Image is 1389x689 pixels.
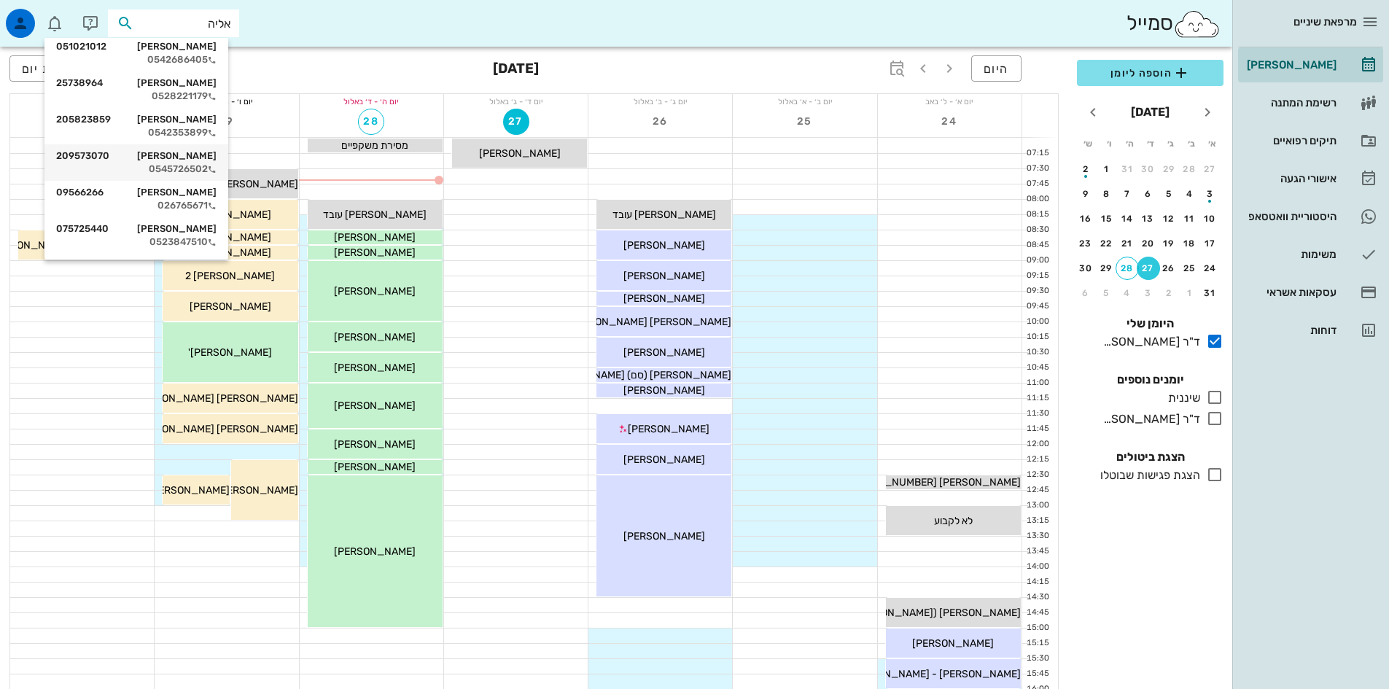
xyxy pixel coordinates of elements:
div: 09:15 [1022,270,1052,282]
span: [PERSON_NAME] [190,246,271,259]
a: משימות [1238,237,1383,272]
button: 27 [1199,157,1222,181]
div: 15:15 [1022,637,1052,650]
div: 0528221179 [56,90,217,102]
div: 13:00 [1022,499,1052,512]
div: 10:45 [1022,362,1052,374]
button: 18 [1178,232,1202,255]
div: 12:00 [1022,438,1052,451]
button: 29 [1157,157,1180,181]
span: [PERSON_NAME] [479,147,561,160]
div: 31 [1199,288,1222,298]
th: א׳ [1203,131,1222,156]
div: 29 [1095,263,1118,273]
button: 24 [936,109,962,135]
span: [PERSON_NAME] [623,530,705,542]
div: היסטוריית וואטסאפ [1244,211,1337,222]
th: ד׳ [1140,131,1159,156]
div: 25 [1178,263,1202,273]
button: 21 [1116,232,1139,255]
div: 4 [1116,288,1139,298]
button: 6 [1137,182,1160,206]
div: 3 [1137,288,1160,298]
span: [PERSON_NAME] [623,384,705,397]
div: 0542686405 [56,54,217,66]
h4: יומנים נוספים [1077,371,1223,389]
th: ג׳ [1162,131,1180,156]
div: תיקים רפואיים [1244,135,1337,147]
div: 08:00 [1022,193,1052,206]
button: 6 [1074,281,1097,305]
div: 1 [1095,164,1118,174]
div: 8 [1095,189,1118,199]
button: 22 [1095,232,1118,255]
button: 7 [1116,182,1139,206]
div: 24 [1199,263,1222,273]
span: [PERSON_NAME] [334,231,416,244]
div: רשימת המתנה [1244,97,1337,109]
div: 14:30 [1022,591,1052,604]
span: [PERSON_NAME] עובד [612,209,716,221]
button: 19 [1157,232,1180,255]
th: ו׳ [1099,131,1118,156]
button: 5 [1095,281,1118,305]
span: [PERSON_NAME] [623,270,705,282]
div: 12:15 [1022,454,1052,466]
button: 2 [1074,157,1097,181]
div: 026765671 [56,200,217,211]
span: [PERSON_NAME] [334,246,416,259]
th: ה׳ [1120,131,1139,156]
div: משימות [1244,249,1337,260]
div: 09:30 [1022,285,1052,297]
button: 30 [1137,157,1160,181]
button: 23 [1074,232,1097,255]
span: 25 [792,115,818,128]
div: 13:15 [1022,515,1052,527]
button: 1 [1095,157,1118,181]
div: שיננית [1162,389,1200,407]
div: 0545726502 [56,163,217,175]
span: לא לקבוע [934,515,973,527]
span: [PERSON_NAME] [912,637,994,650]
div: ד"ר [PERSON_NAME] [1097,410,1200,428]
a: דוחות [1238,313,1383,348]
button: 12 [1157,207,1180,230]
span: [PERSON_NAME] [190,209,271,221]
button: 28 [1116,257,1139,280]
a: היסטוריית וואטסאפ [1238,199,1383,234]
div: יום שבת - ו׳ באלול [10,94,154,109]
div: 3 [1199,189,1222,199]
button: 30 [1074,257,1097,280]
button: 25 [1178,257,1202,280]
span: [PERSON_NAME] [PERSON_NAME] [133,423,298,435]
button: 28 [1178,157,1202,181]
div: הצגת פגישות שבוטלו [1094,467,1200,484]
button: 28 [358,109,384,135]
span: [PERSON_NAME] [PERSON_NAME] [566,316,731,328]
div: 0542353899 [56,127,217,139]
div: 12:30 [1022,469,1052,481]
span: [PERSON_NAME] [334,285,416,297]
span: 24 [936,115,962,128]
div: 07:30 [1022,163,1052,175]
span: 209573070 [56,150,109,162]
div: 14 [1116,214,1139,224]
div: יום ג׳ - ב׳ באלול [588,94,732,109]
span: [PERSON_NAME] [334,331,416,343]
img: SmileCloud logo [1173,9,1221,39]
button: 15 [1095,207,1118,230]
span: 075725440 [56,223,109,235]
div: 11:15 [1022,392,1052,405]
div: [PERSON_NAME] [1244,59,1337,71]
div: 15:45 [1022,668,1052,680]
span: 051021012 [56,41,106,52]
div: 6 [1137,189,1160,199]
div: 14:45 [1022,607,1052,619]
div: 19 [1157,238,1180,249]
div: 09:45 [1022,300,1052,313]
span: 27 [503,115,529,128]
div: 9 [1074,189,1097,199]
div: 22 [1095,238,1118,249]
button: 26 [1157,257,1180,280]
button: חודש שעבר [1194,99,1221,125]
